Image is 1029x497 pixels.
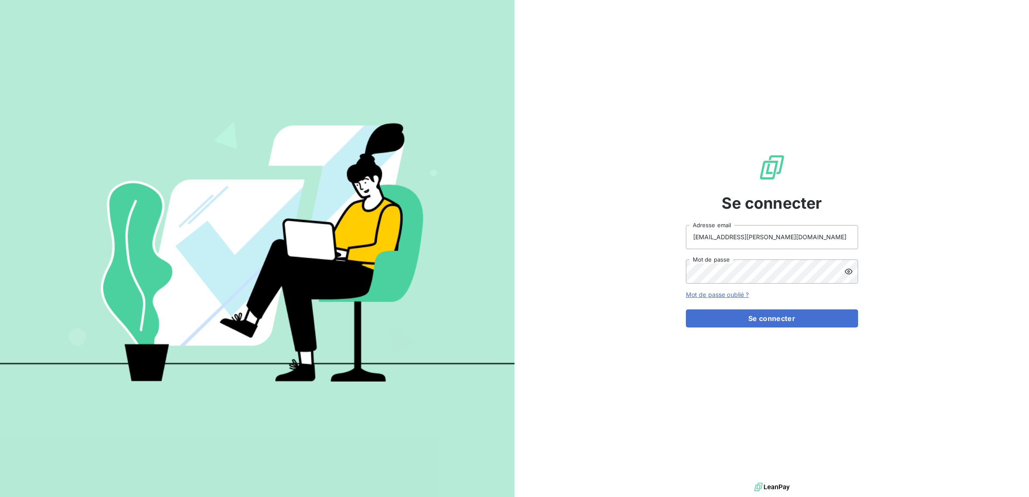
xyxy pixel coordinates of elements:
[722,191,822,215] span: Se connecter
[754,481,790,494] img: logo
[686,309,858,327] button: Se connecter
[686,225,858,249] input: placeholder
[758,154,786,181] img: Logo LeanPay
[686,291,749,298] a: Mot de passe oublié ?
